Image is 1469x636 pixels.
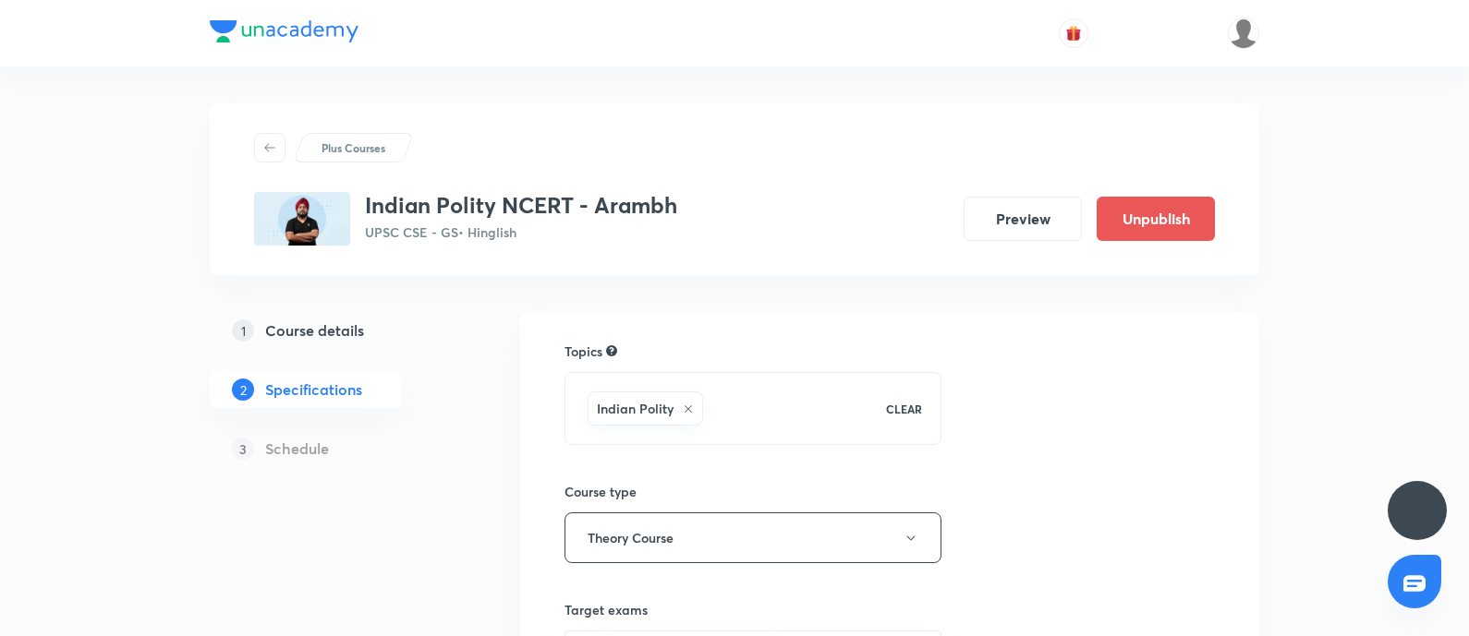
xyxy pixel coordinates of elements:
h6: Topics [565,342,602,361]
img: ttu [1406,499,1428,522]
p: 3 [232,438,254,460]
img: Company Logo [210,20,358,42]
button: Preview [964,197,1082,241]
img: 3D44F18D-F123-4905-8D40-6CA8F81C1D08_plus.png [254,192,350,246]
div: Search for topics [606,342,617,359]
h5: Specifications [265,378,362,401]
p: CLEAR [886,401,922,417]
h3: Indian Polity NCERT - Arambh [365,192,677,219]
a: 1Course details [210,312,461,349]
button: Unpublish [1097,197,1215,241]
p: UPSC CSE - GS • Hinglish [365,222,677,242]
h5: Course details [265,319,364,342]
h6: Indian Polity [597,399,674,418]
p: 2 [232,378,254,401]
img: Piali K [1228,18,1259,49]
p: 1 [232,319,254,342]
button: Theory Course [565,512,941,563]
h5: Schedule [265,438,329,460]
img: avatar [1065,25,1082,42]
a: Company Logo [210,20,358,47]
button: avatar [1059,18,1088,48]
p: Plus Courses [322,139,385,156]
h6: Course type [565,482,941,501]
h6: Target exams [565,600,941,619]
